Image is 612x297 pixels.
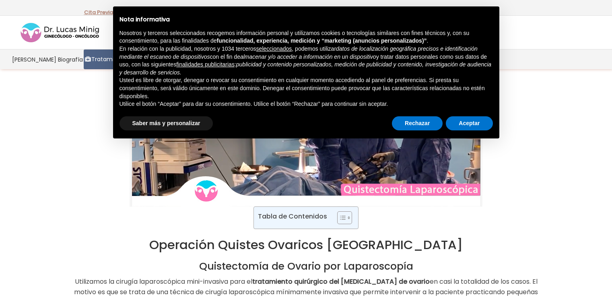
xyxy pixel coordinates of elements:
[84,8,113,16] a: Cita Previa
[240,54,376,60] em: almacenar y/o acceder a información en un dispositivo
[57,49,84,69] a: Biografía
[84,7,116,18] p: -
[256,45,292,53] button: seleccionados
[120,61,492,76] em: publicidad y contenido personalizados, medición de publicidad y contenido, investigación de audie...
[120,16,493,23] h2: Nota informativa
[392,116,443,131] button: Rechazar
[120,45,493,76] p: En relación con la publicidad, nosotros y 1034 terceros , podemos utilizar con el fin de y tratar...
[120,116,213,131] button: Saber más y personalizar
[84,49,131,69] a: Tratamientos
[217,37,427,44] strong: funcionalidad, experiencia, medición y “marketing (anuncios personalizados)”
[120,76,493,100] p: Usted es libre de otorgar, denegar o revocar su consentimiento en cualquier momento accediendo al...
[65,260,548,272] h2: Quistectomía de Ovario por Laparoscopía
[120,100,493,108] p: Utilice el botón “Aceptar” para dar su consentimiento. Utilice el botón “Rechazar” para continuar...
[331,211,350,225] a: Toggle Table of Content
[446,116,492,131] button: Aceptar
[11,49,57,69] a: [PERSON_NAME]
[120,45,478,60] em: datos de localización geográfica precisos e identificación mediante el escaneo de dispositivos
[91,55,130,64] span: Tratamientos
[176,61,235,69] button: finalidades publicitarias
[65,237,548,252] h1: Operación Quistes Ovaricos [GEOGRAPHIC_DATA]
[12,55,56,64] span: [PERSON_NAME]
[252,277,430,286] strong: tratamiento quirúrgico del [MEDICAL_DATA] de ovario
[58,55,83,64] span: Biografía
[258,212,327,221] p: Tabla de Contenidos
[120,29,493,45] p: Nosotros y terceros seleccionados recogemos información personal y utilizamos cookies o tecnologí...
